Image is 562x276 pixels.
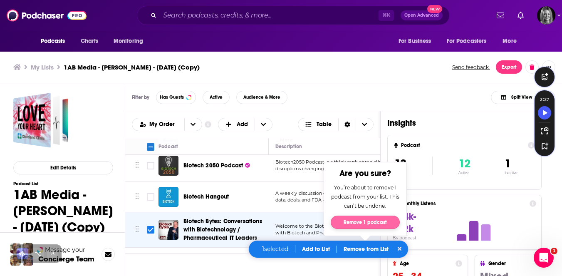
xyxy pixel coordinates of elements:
[13,186,113,235] h1: 1AB Media - [PERSON_NAME] - [DATE] (Copy)
[393,33,442,49] button: open menu
[542,60,555,74] button: Show More Button
[503,35,517,47] span: More
[394,171,432,175] p: Total
[158,220,178,240] img: Biotech Bytes: Conversations with Biotechnology / Pharmaceutical IT Leaders
[147,193,154,201] span: Toggle select row
[75,33,104,49] a: Charts
[183,217,266,242] a: Biotech Bytes: Conversations with Biotechnology / Pharmaceutical IT Leaders
[401,10,443,20] button: Open AdvancedNew
[511,95,532,99] span: Split View
[13,181,113,186] h3: Podcast List
[35,33,76,49] button: open menu
[108,33,154,49] button: open menu
[394,157,406,171] span: 13
[401,142,525,148] h4: Podcast
[404,13,439,17] span: Open Advanced
[147,226,154,234] span: Toggle select row
[317,122,332,127] span: Table
[158,156,178,176] img: Biotech 2050 Podcast
[10,255,21,266] img: Jon Profile
[275,197,391,203] span: data, deals, and FDA actions – with a community o
[243,95,280,99] span: Audience & More
[183,162,250,170] a: Biotech 2050 Podcast
[427,5,442,13] span: New
[537,6,555,25] button: Show profile menu
[275,190,410,196] span: A weekly discussion of all things biotech – breaking news,
[401,201,526,206] h4: Monthly Listens
[505,157,511,171] span: 1
[218,118,273,131] button: + Add
[447,35,487,47] span: For Podcasters
[147,162,154,169] span: Toggle select row
[64,63,200,71] h3: 1AB Media - [PERSON_NAME] - [DATE] (Copy)
[505,171,517,175] p: Inactive
[137,6,450,25] div: Search podcasts, credits, & more...
[183,218,262,241] span: Biotech Bytes: Conversations with Biotechnology / Pharmaceutical IT Leaders
[81,35,99,47] span: Charts
[158,187,178,207] img: Biotech Hangout
[149,122,178,127] span: My Order
[537,6,555,25] span: Logged in as katie52574
[160,9,379,22] input: Search podcasts, credits, & more...
[10,243,21,254] img: Sydney Profile
[132,94,149,100] h3: Filter by
[458,171,470,175] p: Active
[183,162,243,169] span: Biotech 2050 Podcast
[298,118,374,131] button: Choose View
[441,33,499,49] button: open menu
[514,8,527,22] a: Show notifications dropdown
[31,63,54,71] a: My Lists
[114,35,143,47] span: Monitoring
[158,142,178,152] div: Podcast
[156,91,196,104] button: Has Guests
[160,95,184,99] span: Has Guests
[210,95,223,99] span: Active
[399,35,431,47] span: For Business
[496,60,522,74] button: Export
[393,235,427,246] h4: By podcast total
[183,193,229,201] a: Biotech Hangout
[132,118,202,131] h2: Choose List sort
[450,64,493,71] button: Send feedback.
[134,191,140,203] button: Move
[236,91,287,104] button: Audience & More
[45,246,85,254] span: Message your
[134,159,140,172] button: Move
[7,7,87,23] img: Podchaser - Follow, Share and Rate Podcasts
[41,35,65,47] span: Podcasts
[493,8,508,22] a: Show notifications dropdown
[379,10,394,21] span: ⌘ K
[491,91,555,104] button: Choose View
[237,122,248,127] span: Add
[38,255,94,263] h3: Concierge Team
[497,33,527,49] button: open menu
[203,91,230,104] button: Active
[132,122,184,127] button: open menu
[458,157,470,171] span: 12
[537,6,555,25] img: User Profile
[275,159,394,165] span: Biotech2050 Podcast is a think tank chronicling the
[387,118,529,128] h1: Insights
[183,193,229,200] span: Biotech Hangout
[400,261,452,266] h4: Age
[534,248,554,268] iframe: Intercom live chat
[205,121,211,129] a: Show additional information
[134,224,140,236] button: Move
[551,248,557,254] span: 1
[13,93,68,148] a: 1AB Media - Clive Meanwell - Oct 2, 2025 (Copy)
[184,118,202,131] button: open menu
[275,223,412,229] span: Welcome to the Biotech Bytes podcast, where we sit down
[488,261,560,266] h4: Gender
[338,118,356,131] div: Sort Direction
[13,161,113,174] button: Edit Details
[275,166,389,172] span: disruptions changing the biotech industry over th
